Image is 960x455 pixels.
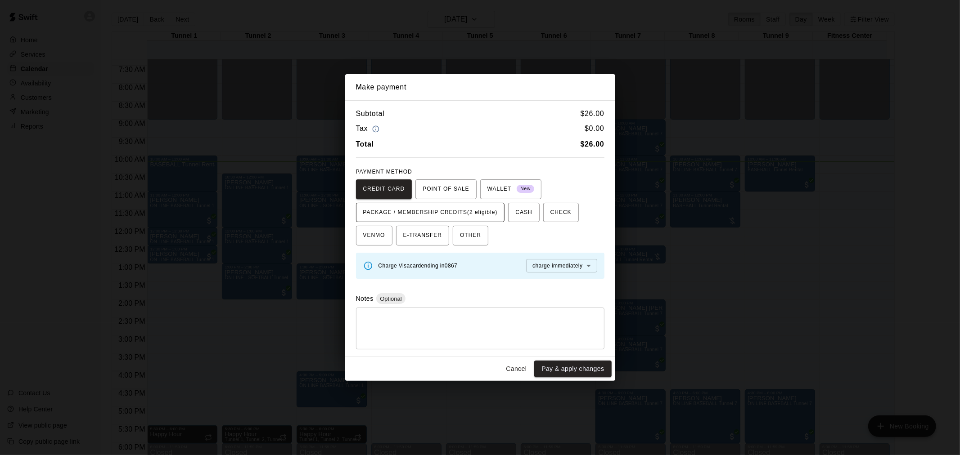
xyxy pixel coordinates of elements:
[415,179,476,199] button: POINT OF SALE
[532,263,582,269] span: charge immediately
[480,179,542,199] button: WALLET New
[363,205,498,220] span: PACKAGE / MEMBERSHIP CREDITS (2 eligible)
[517,183,534,195] span: New
[356,226,392,245] button: VENMO
[376,295,405,302] span: Optional
[508,203,539,223] button: CASH
[379,263,458,269] span: Charge Visa card ending in 0867
[356,179,412,199] button: CREDIT CARD
[345,74,615,100] h2: Make payment
[581,140,604,148] b: $ 26.00
[363,228,385,243] span: VENMO
[356,108,385,120] h6: Subtotal
[356,295,374,302] label: Notes
[403,228,442,243] span: E-TRANSFER
[515,205,532,220] span: CASH
[543,203,579,223] button: CHECK
[356,123,382,135] h6: Tax
[423,182,469,196] span: POINT OF SALE
[356,140,374,148] b: Total
[581,108,604,120] h6: $ 26.00
[460,228,481,243] span: OTHER
[453,226,488,245] button: OTHER
[356,169,412,175] span: PAYMENT METHOD
[534,361,611,377] button: Pay & apply changes
[585,123,604,135] h6: $ 0.00
[487,182,535,196] span: WALLET
[550,205,572,220] span: CHECK
[502,361,531,377] button: Cancel
[363,182,405,196] span: CREDIT CARD
[356,203,505,223] button: PACKAGE / MEMBERSHIP CREDITS(2 eligible)
[396,226,450,245] button: E-TRANSFER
